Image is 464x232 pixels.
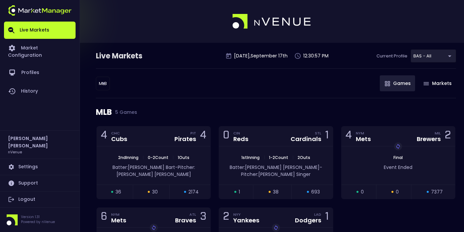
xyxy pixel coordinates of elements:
[189,212,196,217] div: ATL
[233,212,259,217] div: NYY
[356,130,371,136] div: NYM
[116,189,121,195] span: 36
[361,189,364,195] span: 0
[170,155,176,160] span: |
[8,149,22,154] h3: nVenue
[296,155,312,160] span: 2 Outs
[320,164,322,171] span: -
[190,130,196,136] div: PIT
[111,130,127,136] div: CHC
[314,212,321,217] div: LAD
[241,171,311,178] span: Pitcher: [PERSON_NAME] Singer
[417,136,441,142] div: Brewers
[356,136,371,142] div: Mets
[291,136,321,142] div: Cardinals
[239,189,240,195] span: 1
[445,130,451,142] div: 2
[262,155,267,160] span: |
[232,14,312,29] img: logo
[4,63,76,82] a: Profiles
[96,98,456,126] div: MLB
[174,136,196,142] div: Pirates
[311,189,320,195] span: 693
[384,164,412,171] span: Event Ended
[431,189,443,195] span: 7377
[325,211,329,224] div: 1
[146,155,170,160] span: 0 - 2 Count
[175,217,196,223] div: Braves
[385,81,390,86] img: gameIcon
[233,130,248,136] div: CIN
[315,130,321,136] div: STL
[435,130,441,136] div: MIL
[423,82,429,85] img: gameIcon
[346,130,352,142] div: 4
[200,211,206,224] div: 3
[96,77,110,90] div: BAS - All
[116,155,140,160] span: 2nd Inning
[396,189,399,195] span: 0
[4,192,76,207] a: Logout
[111,212,126,217] div: NYM
[116,164,195,178] span: Pitcher: [PERSON_NAME] [PERSON_NAME]
[391,155,405,160] span: Final
[101,211,107,224] div: 6
[234,52,288,59] p: [DATE] , September 17 th
[239,155,262,160] span: 1st Inning
[380,75,415,91] button: Games
[233,217,259,223] div: Yankees
[411,49,456,62] div: BAS - All
[111,217,126,223] div: Mets
[223,211,229,224] div: 2
[295,217,321,223] div: Dodgers
[4,159,76,175] a: Settings
[111,136,127,142] div: Cubs
[273,225,279,230] img: replayImg
[21,214,55,219] p: Version 1.31
[376,53,407,59] p: Current Profile
[418,75,456,91] button: Markets
[290,155,296,160] span: |
[233,136,248,142] div: Reds
[303,52,329,59] p: 12:30:57 PM
[113,164,175,171] span: Batter: [PERSON_NAME] Bart
[188,189,199,195] span: 2174
[4,22,76,39] a: Live Markets
[4,175,76,191] a: Support
[151,225,156,230] img: replayImg
[176,155,191,160] span: 1 Outs
[140,155,146,160] span: |
[21,219,55,224] p: Powered by nVenue
[8,5,72,16] img: logo
[395,144,401,149] img: replayImg
[230,164,320,171] span: Batter: [PERSON_NAME] [PERSON_NAME]
[8,135,72,149] h2: [PERSON_NAME] [PERSON_NAME]
[152,189,158,195] span: 30
[112,110,137,115] span: 5 Games
[101,130,107,142] div: 4
[4,82,76,101] a: History
[200,130,206,142] div: 4
[223,130,229,142] div: 0
[325,130,329,142] div: 1
[267,155,290,160] span: 1 - 2 Count
[175,164,178,171] span: -
[4,39,76,63] a: Market Configuration
[273,189,279,195] span: 38
[4,214,76,225] div: Version 1.31Powered by nVenue
[96,51,177,61] div: Live Markets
